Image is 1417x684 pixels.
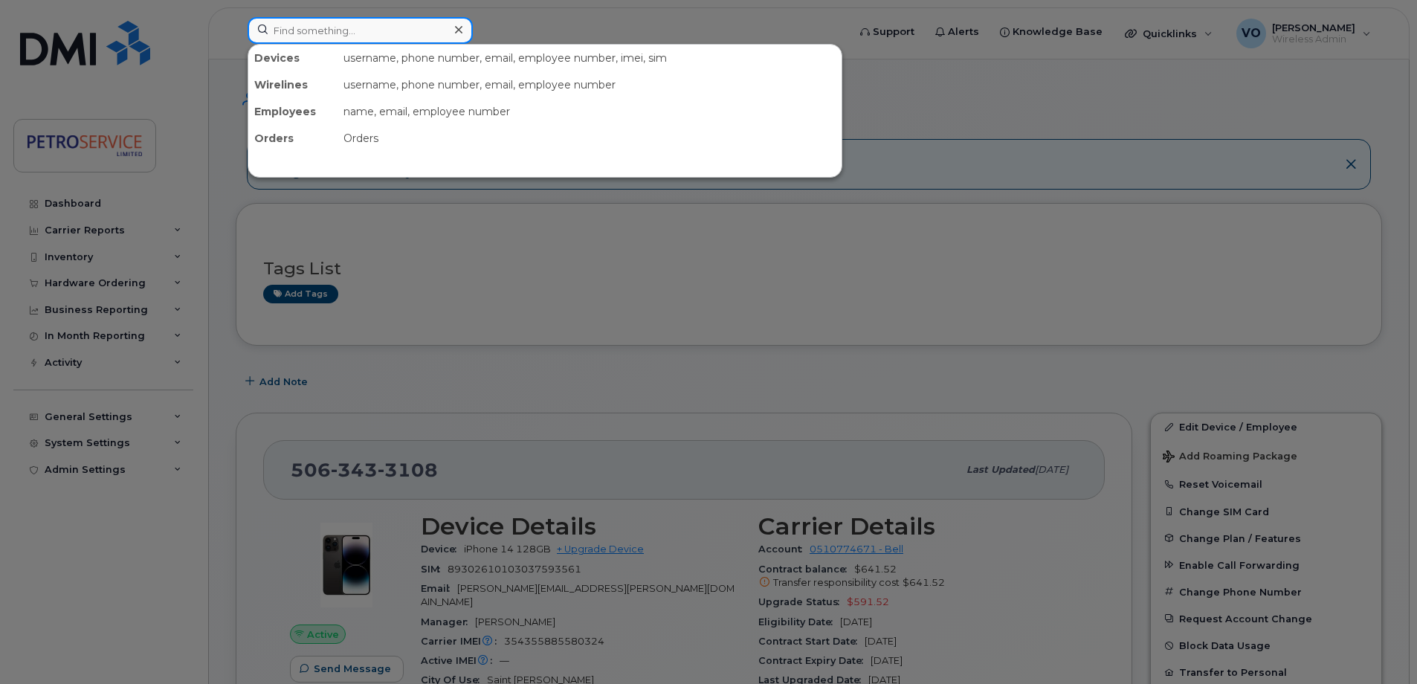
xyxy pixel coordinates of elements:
[248,71,338,98] div: Wirelines
[338,125,842,152] div: Orders
[248,125,338,152] div: Orders
[338,45,842,71] div: username, phone number, email, employee number, imei, sim
[338,98,842,125] div: name, email, employee number
[248,98,338,125] div: Employees
[248,45,338,71] div: Devices
[338,71,842,98] div: username, phone number, email, employee number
